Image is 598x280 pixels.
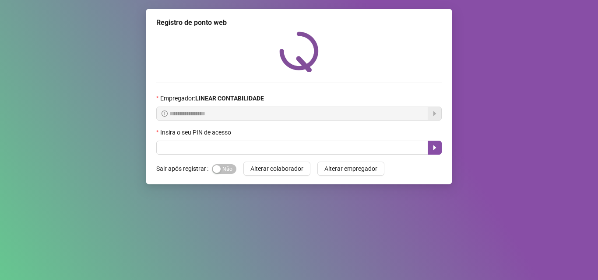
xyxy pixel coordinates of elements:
span: caret-right [431,144,438,151]
button: Alterar empregador [317,162,384,176]
span: Alterar empregador [324,164,377,173]
label: Insira o seu PIN de acesso [156,128,237,137]
strong: LINEAR CONTABILIDADE [195,95,264,102]
div: Registro de ponto web [156,17,442,28]
img: QRPoint [279,31,319,72]
label: Sair após registrar [156,162,212,176]
button: Alterar colaborador [243,162,310,176]
span: Alterar colaborador [250,164,303,173]
span: info-circle [162,111,168,117]
span: Empregador : [160,93,264,103]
